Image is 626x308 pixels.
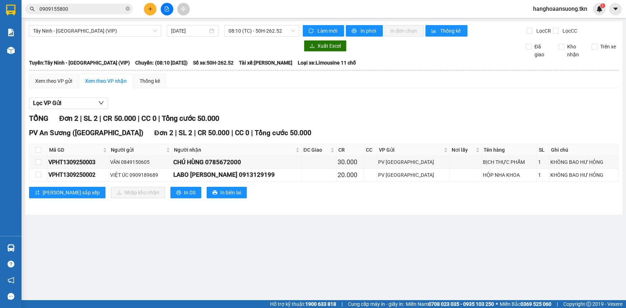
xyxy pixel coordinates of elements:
button: printerIn phơi [346,25,383,37]
span: printer [176,190,181,196]
span: search [30,6,35,11]
span: Xuất Excel [317,42,341,50]
span: Loại xe: Limousine 11 chỗ [298,59,356,67]
sup: 1 [600,3,605,8]
span: Người nhận [174,146,294,154]
th: CC [364,144,377,156]
span: | [251,129,253,137]
img: logo-vxr [6,5,15,15]
b: Tuyến: Tây Ninh - [GEOGRAPHIC_DATA] (VIP) [29,60,130,66]
span: Tổng cước 50.000 [162,114,219,123]
span: sync [309,28,315,34]
span: plus [148,6,153,11]
span: | [80,114,82,123]
div: Xem theo VP gửi [35,77,72,85]
div: 30.000 [338,157,363,167]
span: Đơn 2 [59,114,78,123]
span: close-circle [126,6,130,11]
span: VP Gửi [379,146,442,154]
img: warehouse-icon [7,47,15,54]
span: Miền Nam [406,300,494,308]
span: | [342,300,343,308]
span: Tây Ninh - Sài Gòn (VIP) [33,25,157,36]
span: TỔNG [29,114,48,123]
span: Kho nhận [564,43,586,58]
div: HỘP NHA KHOA [483,171,536,179]
div: Thống kê [140,77,160,85]
img: warehouse-icon [7,244,15,252]
div: VIỆT ÚC 0909189689 [110,171,171,179]
button: aim [177,3,190,15]
button: downloadXuất Excel [304,40,347,52]
button: syncLàm mới [303,25,344,37]
span: In biên lai [220,189,241,196]
span: Người gửi [111,146,165,154]
th: SL [537,144,549,156]
div: CHÚ HÙNG 0785672000 [173,157,300,167]
th: CR [336,144,364,156]
img: solution-icon [7,29,15,36]
span: ⚪️ [496,303,498,305]
strong: 0708 023 035 - 0935 103 250 [428,301,494,307]
span: | [231,129,233,137]
div: VPHT1309250003 [48,158,108,167]
span: | [175,129,177,137]
span: Đơn 2 [154,129,173,137]
div: 20.000 [338,170,363,180]
span: | [138,114,140,123]
span: notification [8,277,14,284]
div: PV [GEOGRAPHIC_DATA] [378,171,448,179]
span: In DS [184,189,196,196]
div: VPHT1309250002 [48,170,108,179]
span: sort-ascending [35,190,40,196]
td: VPHT1309250003 [47,156,109,169]
span: download [310,43,315,49]
span: 1 [601,3,604,8]
span: Số xe: 50H-262.52 [193,59,234,67]
span: Tổng cước 50.000 [255,129,311,137]
div: 1 [538,171,548,179]
span: ĐC Giao [303,146,329,154]
button: caret-down [609,3,622,15]
div: KHÔNG BAO HƯ HỎNG [550,158,617,166]
div: VÂN 0849150605 [110,158,171,166]
span: file-add [164,6,169,11]
div: BỊCH THỰC PHẨM [483,158,536,166]
button: In đơn chọn [385,25,424,37]
span: CR 50.000 [198,129,230,137]
span: | [194,129,196,137]
span: down [98,100,104,106]
span: Làm mới [317,27,338,35]
div: 1 [538,158,548,166]
span: Mã GD [49,146,102,154]
button: printerIn biên lai [207,187,247,198]
span: CC 0 [141,114,156,123]
span: | [99,114,101,123]
span: Hỗ trợ kỹ thuật: [270,300,336,308]
input: Tìm tên, số ĐT hoặc mã đơn [39,5,124,13]
span: 08:10 (TC) - 50H-262.52 [229,25,295,36]
span: Cung cấp máy in - giấy in: [348,300,404,308]
span: Chuyến: (08:10 [DATE]) [135,59,188,67]
span: Nơi lấy [452,146,474,154]
span: printer [212,190,217,196]
span: copyright [586,302,591,307]
span: printer [352,28,358,34]
span: close-circle [126,6,130,13]
span: caret-down [612,6,619,12]
span: In phơi [361,27,377,35]
th: Ghi chú [549,144,618,156]
button: Lọc VP Gửi [29,98,108,109]
span: Đã giao [532,43,553,58]
img: icon-new-feature [596,6,603,12]
span: CC 0 [235,129,249,137]
td: PV Hòa Thành [377,169,450,181]
strong: 1900 633 818 [305,301,336,307]
div: LABO [PERSON_NAME] 0913129199 [173,170,300,180]
th: Tên hàng [482,144,537,156]
td: PV Hòa Thành [377,156,450,169]
span: hanghoaansuong.tkn [527,4,593,13]
span: SL 2 [84,114,98,123]
span: Lọc CC [560,27,578,35]
span: bar-chart [431,28,437,34]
